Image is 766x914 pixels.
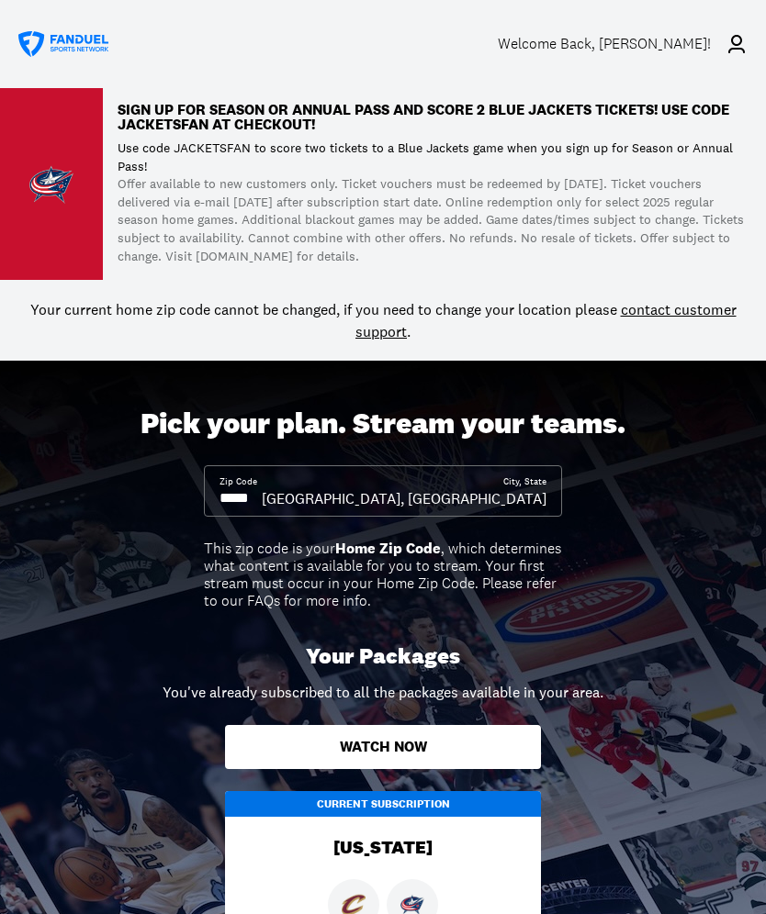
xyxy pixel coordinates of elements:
p: Use code JACKETSFAN to score two tickets to a Blue Jackets game when you sign up for Season or An... [118,139,751,175]
p: Sign up for Season or Annual Pass and score 2 Blue Jackets TICKETS! Use code JACKETSFAN at checkout! [118,103,751,132]
a: Welcome Back, [PERSON_NAME]! [498,18,748,70]
div: Welcome Back , [PERSON_NAME]! [498,35,711,52]
div: [US_STATE] [225,817,541,879]
p: Offer available to new customers only. Ticket vouchers must be redeemed by [DATE]. Ticket voucher... [118,175,751,265]
button: Watch Now [225,725,541,769]
div: City, State [503,475,546,488]
div: [GEOGRAPHIC_DATA], [GEOGRAPHIC_DATA] [262,488,546,508]
div: Current Subscription [225,791,541,817]
p: You've already subscribed to all the packages available in your area. [163,681,603,703]
b: Home Zip Code [335,539,441,558]
div: Pick your plan. Stream your teams. [141,407,625,441]
p: Your Packages [306,643,460,670]
img: Team Logo [29,162,73,206]
div: This zip code is your , which determines what content is available for you to stream. Your first ... [204,540,562,610]
div: Zip Code [220,475,257,488]
div: Your current home zip code cannot be changed, if you need to change your location please . [18,298,748,342]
